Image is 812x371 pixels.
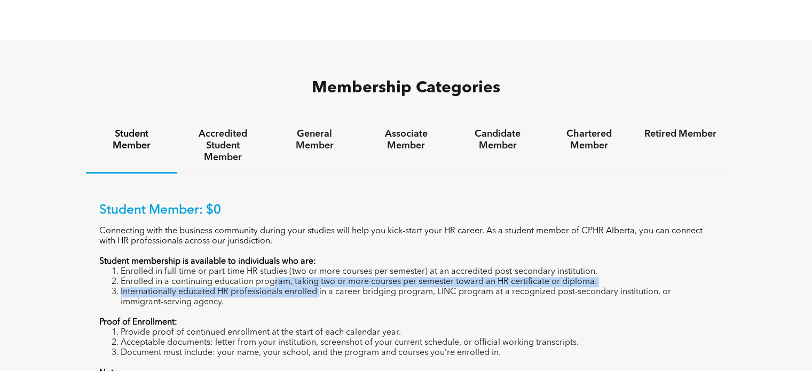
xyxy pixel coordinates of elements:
h4: Chartered Member [553,128,625,152]
li: Enrolled in full-time or part-time HR studies (two or more courses per semester) at an accredited... [121,267,713,277]
p: Student Member: $0 [99,203,713,218]
strong: Proof of Enrollment: [99,318,177,327]
h4: Student Member [96,128,168,152]
li: Enrolled in a continuing education program, taking two or more courses per semester toward an HR ... [121,277,713,287]
h4: Accredited Student Member [187,128,259,163]
li: Provide proof of continued enrollment at the start of each calendar year. [121,328,713,338]
span: Membership Categories [312,80,500,96]
h4: Candidate Member [461,128,533,152]
li: Acceptable documents: letter from your institution, screenshot of your current schedule, or offic... [121,338,713,348]
h4: General Member [278,128,350,152]
strong: Student membership is available to individuals who are: [99,257,316,266]
li: Internationally educated HR professionals enrolled in a career bridging program, LINC program at ... [121,287,713,307]
li: Document must include: your name, your school, and the program and courses you’re enrolled in. [121,348,713,358]
h4: Associate Member [370,128,442,152]
p: Connecting with the business community during your studies will help you kick-start your HR caree... [99,226,713,247]
h4: Retired Member [644,128,716,140]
